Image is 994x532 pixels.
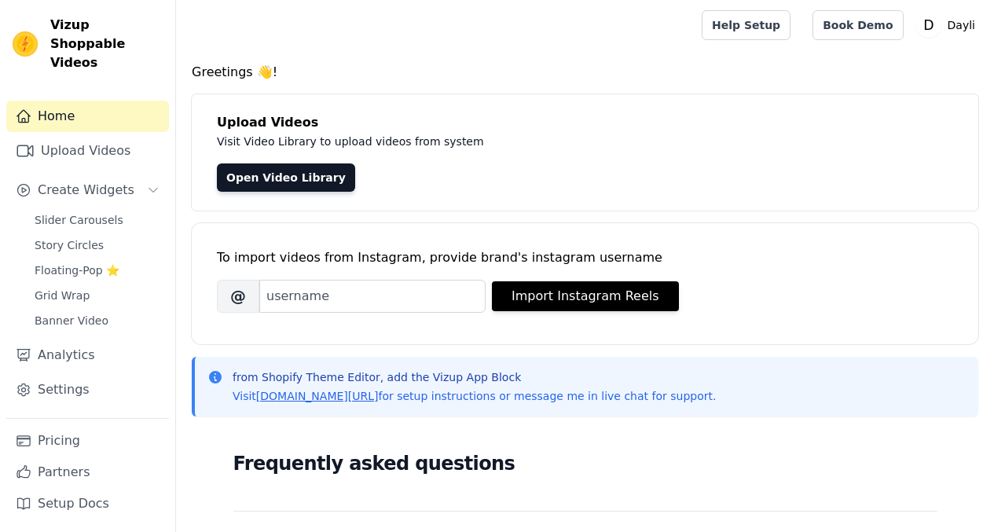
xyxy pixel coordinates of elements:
[35,288,90,303] span: Grid Wrap
[25,284,169,306] a: Grid Wrap
[6,135,169,167] a: Upload Videos
[35,313,108,328] span: Banner Video
[25,234,169,256] a: Story Circles
[35,237,104,253] span: Story Circles
[35,212,123,228] span: Slider Carousels
[916,11,981,39] button: D Dayli
[38,181,134,200] span: Create Widgets
[6,374,169,405] a: Settings
[50,16,163,72] span: Vizup Shoppable Videos
[217,132,921,151] p: Visit Video Library to upload videos from system
[35,262,119,278] span: Floating-Pop ⭐
[217,248,953,267] div: To import videos from Instagram, provide brand's instagram username
[6,339,169,371] a: Analytics
[233,448,937,479] h2: Frequently asked questions
[6,101,169,132] a: Home
[25,310,169,332] a: Banner Video
[233,369,716,385] p: from Shopify Theme Editor, add the Vizup App Block
[13,31,38,57] img: Vizup
[25,259,169,281] a: Floating-Pop ⭐
[217,163,355,192] a: Open Video Library
[6,457,169,488] a: Partners
[492,281,679,311] button: Import Instagram Reels
[812,10,903,40] a: Book Demo
[6,488,169,519] a: Setup Docs
[217,113,953,132] h4: Upload Videos
[256,390,379,402] a: [DOMAIN_NAME][URL]
[923,17,933,33] text: D
[25,209,169,231] a: Slider Carousels
[233,388,716,404] p: Visit for setup instructions or message me in live chat for support.
[941,11,981,39] p: Dayli
[259,280,486,313] input: username
[6,425,169,457] a: Pricing
[217,280,259,313] span: @
[192,63,978,82] h4: Greetings 👋!
[6,174,169,206] button: Create Widgets
[702,10,790,40] a: Help Setup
